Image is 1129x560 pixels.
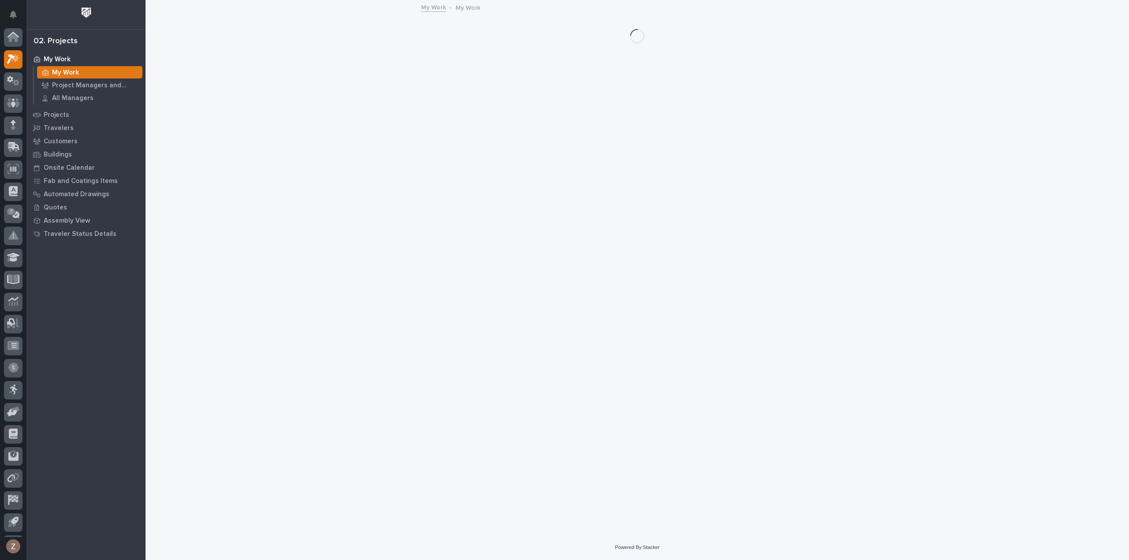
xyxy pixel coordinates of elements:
p: My Work [52,69,79,77]
a: Projects [26,108,146,121]
p: Travelers [44,124,74,132]
a: Quotes [26,201,146,214]
a: Buildings [26,148,146,161]
p: Project Managers and Engineers [52,82,139,90]
a: Travelers [26,121,146,134]
p: Buildings [44,151,72,159]
p: Traveler Status Details [44,230,116,238]
a: Automated Drawings [26,187,146,201]
p: All Managers [52,94,93,102]
a: Customers [26,134,146,148]
a: Fab and Coatings Items [26,174,146,187]
p: Customers [44,138,78,146]
a: Traveler Status Details [26,227,146,240]
a: My Work [421,2,446,12]
a: Project Managers and Engineers [34,79,146,91]
p: Assembly View [44,217,90,225]
a: Onsite Calendar [26,161,146,174]
p: Onsite Calendar [44,164,95,172]
p: Fab and Coatings Items [44,177,118,185]
a: My Work [26,52,146,66]
a: All Managers [34,92,146,104]
p: Quotes [44,204,67,212]
button: users-avatar [4,537,22,556]
div: Notifications [11,11,22,25]
p: Projects [44,111,69,119]
p: My Work [456,2,480,12]
a: Assembly View [26,214,146,227]
a: My Work [34,66,146,78]
button: Notifications [4,5,22,24]
img: Workspace Logo [78,4,94,21]
p: Automated Drawings [44,190,109,198]
a: Powered By Stacker [615,545,659,550]
div: 02. Projects [34,37,78,46]
p: My Work [44,56,71,63]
